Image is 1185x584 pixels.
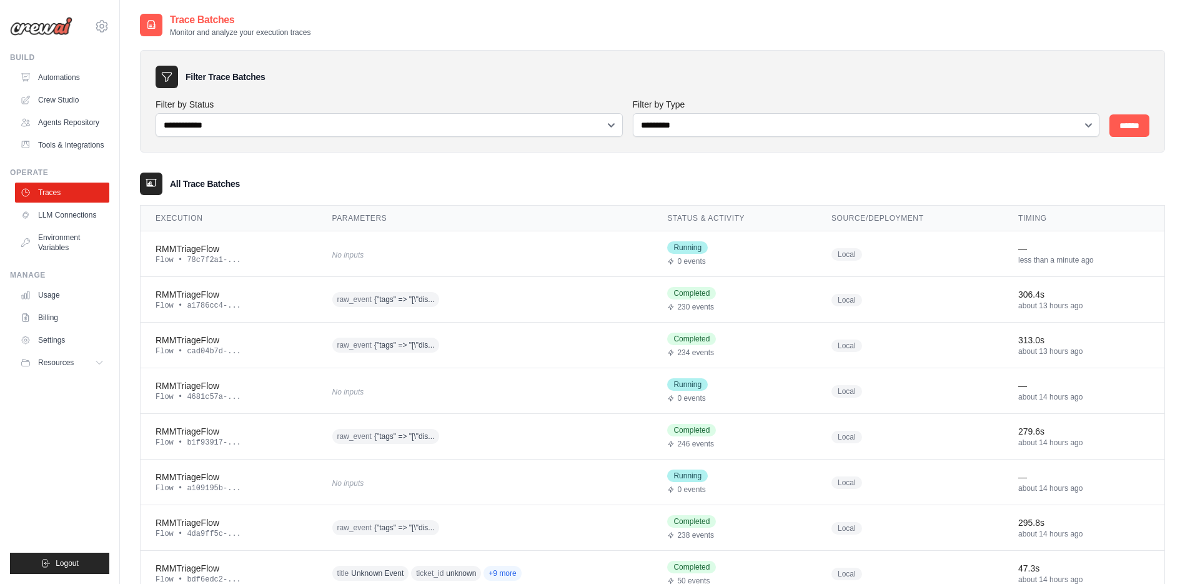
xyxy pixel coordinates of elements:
a: Environment Variables [15,228,109,258]
div: RMMTriageFlow [156,562,302,575]
span: ticket_id [416,568,444,578]
div: 47.3s [1018,562,1149,575]
span: Local [831,522,862,535]
span: raw_event [337,431,372,441]
tr: View details for RMMTriageFlow execution [141,505,1164,551]
div: raw_event: {"tags" => "[\"disk_space\", \"storage\", \"workstation\", \"aspire_internal\"]", "tit... [332,518,572,538]
a: Tools & Integrations [15,135,109,155]
a: Agents Repository [15,113,109,133]
span: 0 events [677,485,705,495]
button: Resources [15,353,109,373]
div: about 13 hours ago [1018,346,1149,356]
span: 234 events [677,348,714,358]
span: unknown [446,568,476,578]
div: — [1018,243,1149,255]
span: Running [667,470,708,482]
span: No inputs [332,479,364,488]
div: raw_event: {"tags" => "[\"disk_space\", \"storage\", \"workstation\", \"aspire_internal\"]", "tit... [332,336,572,355]
span: 230 events [677,302,714,312]
div: Flow • 4681c57a-... [156,392,302,402]
span: Local [831,248,862,261]
tr: View details for RMMTriageFlow execution [141,323,1164,368]
tr: View details for RMMTriageFlow execution [141,277,1164,323]
div: Operate [10,168,109,178]
span: No inputs [332,251,364,259]
div: title: Unknown Event, ticket_id: unknown, root_cause: N/A - Resolved at triage, description: No d... [332,564,572,583]
a: Automations [15,68,109,88]
span: raw_event [337,340,372,350]
span: {"tags" => "[\"dis... [374,340,434,350]
div: No inputs [332,383,572,400]
div: Build [10,53,109,63]
a: Settings [15,330,109,350]
label: Filter by Type [633,98,1100,111]
a: LLM Connections [15,205,109,225]
div: Manage [10,270,109,280]
div: Flow • 4da9ff5c-... [156,529,302,539]
div: — [1018,471,1149,483]
span: Completed [667,561,716,573]
span: Local [831,431,862,443]
th: Execution [141,206,317,231]
div: Flow • a109195b-... [156,483,302,493]
th: Status & Activity [652,206,816,231]
span: Local [831,568,862,580]
div: RMMTriageFlow [156,243,302,255]
tr: View details for RMMTriageFlow execution [141,414,1164,460]
span: Resources [38,358,74,368]
h2: Trace Batches [170,13,310,28]
h3: Filter Trace Batches [186,71,265,83]
div: Flow • a1786cc4-... [156,301,302,311]
p: Monitor and analyze your execution traces [170,28,310,38]
div: raw_event: {"tags" => "[\"disk_space\", \"storage\", \"workstation\", \"aspire_internal\"]", "tit... [332,290,572,310]
div: raw_event: {"tags" => "[\"disk_space\", \"storage\", \"workstation\", \"aspire_internal\"]", "tit... [332,427,572,446]
div: less than a minute ago [1018,255,1149,265]
img: Logo [10,17,72,36]
span: raw_event [337,295,372,305]
span: 0 events [677,256,705,266]
div: Flow • 78c7f2a1-... [156,255,302,265]
span: Completed [667,515,716,528]
th: Parameters [317,206,653,231]
span: {"tags" => "[\"dis... [374,431,434,441]
div: — [1018,380,1149,392]
span: {"tags" => "[\"dis... [374,295,434,305]
a: Usage [15,285,109,305]
div: 279.6s [1018,425,1149,438]
div: 313.0s [1018,334,1149,346]
div: Flow • b1f93917-... [156,438,302,448]
span: Logout [56,558,79,568]
span: Local [831,340,862,352]
span: Local [831,385,862,398]
span: No inputs [332,388,364,396]
tr: View details for RMMTriageFlow execution [141,460,1164,505]
span: title [337,568,349,578]
span: Completed [667,287,716,300]
span: Running [667,241,708,254]
span: 246 events [677,439,714,449]
a: Crew Studio [15,90,109,110]
div: about 14 hours ago [1018,529,1149,539]
label: Filter by Status [156,98,623,111]
span: {"tags" => "[\"dis... [374,523,434,533]
th: Source/Deployment [816,206,1003,231]
div: 306.4s [1018,288,1149,301]
span: raw_event [337,523,372,533]
span: Completed [667,333,716,345]
div: RMMTriageFlow [156,425,302,438]
th: Timing [1003,206,1164,231]
a: Traces [15,183,109,203]
h3: All Trace Batches [170,178,240,190]
span: Local [831,294,862,306]
div: RMMTriageFlow [156,334,302,346]
div: 295.8s [1018,516,1149,529]
div: Flow • cad04b7d-... [156,346,302,356]
div: about 14 hours ago [1018,392,1149,402]
span: Unknown Event [351,568,404,578]
span: Local [831,476,862,489]
tr: View details for RMMTriageFlow execution [141,368,1164,414]
div: RMMTriageFlow [156,380,302,392]
span: Completed [667,424,716,436]
span: Running [667,378,708,391]
div: RMMTriageFlow [156,288,302,301]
